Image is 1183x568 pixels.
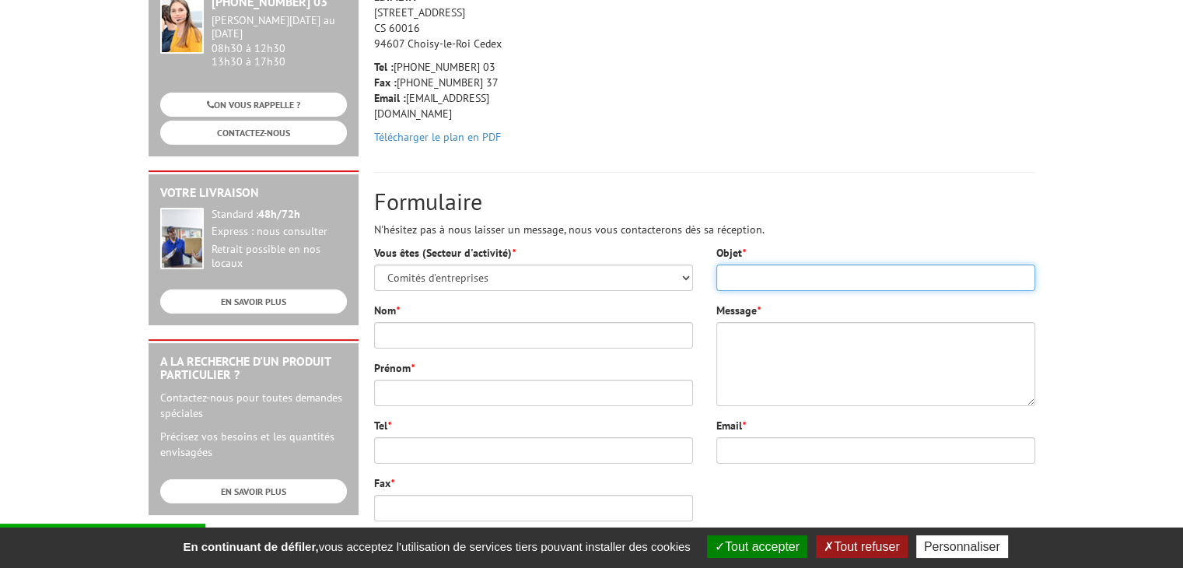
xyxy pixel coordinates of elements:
label: Tel [374,418,391,433]
a: ON VOUS RAPPELLE ? [160,93,347,117]
strong: Email : [374,91,406,105]
h2: Votre livraison [160,186,347,200]
label: Email [716,418,746,433]
strong: En continuant de défiler, [183,540,318,553]
label: Vous êtes (Secteur d'activité) [374,245,516,261]
label: Prénom [374,360,415,376]
strong: Tel : [374,60,394,74]
strong: 48h/72h [258,207,300,221]
div: [PERSON_NAME][DATE] au [DATE] [212,14,347,40]
a: Télécharger le plan en PDF [374,130,501,144]
div: Express : nous consulter [212,225,347,239]
div: Standard : [212,208,347,222]
label: Nom [374,303,400,318]
label: Message [716,303,761,318]
button: Personnaliser (fenêtre modale) [916,535,1008,558]
div: 08h30 à 12h30 13h30 à 17h30 [212,14,347,68]
label: Objet [716,245,746,261]
div: Retrait possible en nos locaux [212,243,347,271]
button: Tout accepter [707,535,807,558]
span: vous acceptez l'utilisation de services tiers pouvant installer des cookies [175,540,698,553]
img: widget-livraison.jpg [160,208,204,269]
label: Fax [374,475,394,491]
p: Précisez vos besoins et les quantités envisagées [160,429,347,460]
p: [PHONE_NUMBER] 03 [PHONE_NUMBER] 37 [EMAIL_ADDRESS][DOMAIN_NAME] [374,59,522,121]
h2: A la recherche d'un produit particulier ? [160,355,347,382]
a: EN SAVOIR PLUS [160,289,347,314]
a: CONTACTEZ-NOUS [160,121,347,145]
button: Tout refuser [816,535,907,558]
p: N'hésitez pas à nous laisser un message, nous vous contacterons dès sa réception. [374,222,1035,237]
strong: Fax : [374,75,397,89]
p: Contactez-nous pour toutes demandes spéciales [160,390,347,421]
h2: Formulaire [374,188,1035,214]
a: EN SAVOIR PLUS [160,479,347,503]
